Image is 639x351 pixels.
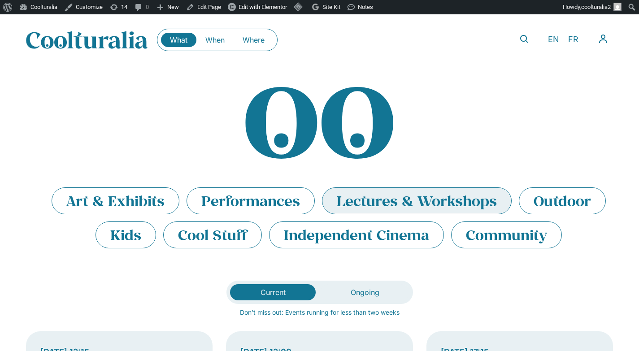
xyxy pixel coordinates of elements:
span: EN [548,35,559,44]
span: coolturalia2 [581,4,611,10]
li: Independent Cinema [269,221,444,248]
a: What [161,33,196,47]
span: Edit with Elementor [239,4,287,10]
span: Current [261,288,286,297]
li: Community [451,221,562,248]
li: Performances [187,187,315,214]
li: Art & Exhibits [52,187,179,214]
span: Site Kit [322,4,340,10]
button: Menu Toggle [593,29,613,49]
span: Ongoing [351,288,379,297]
a: Where [234,33,274,47]
li: Kids [96,221,156,248]
p: Don’t miss out: Events running for less than two weeks [26,308,613,317]
li: Cool Stuff [163,221,262,248]
li: Outdoor [519,187,606,214]
a: When [196,33,234,47]
a: EN [543,33,564,46]
li: Lectures & Workshops [322,187,512,214]
nav: Menu [593,29,613,49]
nav: Menu [161,33,274,47]
a: FR [564,33,583,46]
span: FR [568,35,578,44]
